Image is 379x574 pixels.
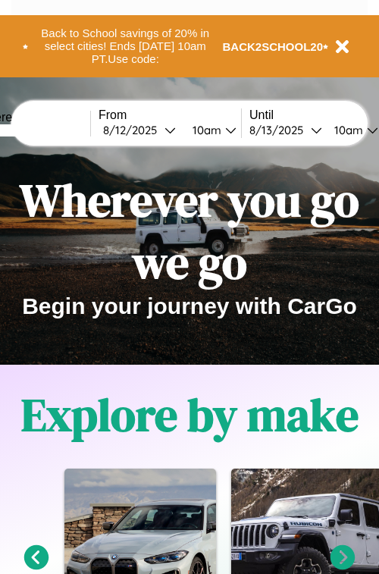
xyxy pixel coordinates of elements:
button: 8/12/2025 [99,122,180,138]
b: BACK2SCHOOL20 [223,40,324,53]
div: 10am [185,123,225,137]
div: 8 / 12 / 2025 [103,123,164,137]
h1: Explore by make [21,384,359,446]
button: 10am [180,122,241,138]
div: 10am [327,123,367,137]
label: From [99,108,241,122]
div: 8 / 13 / 2025 [249,123,311,137]
button: Back to School savings of 20% in select cities! Ends [DATE] 10am PT.Use code: [28,23,223,70]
